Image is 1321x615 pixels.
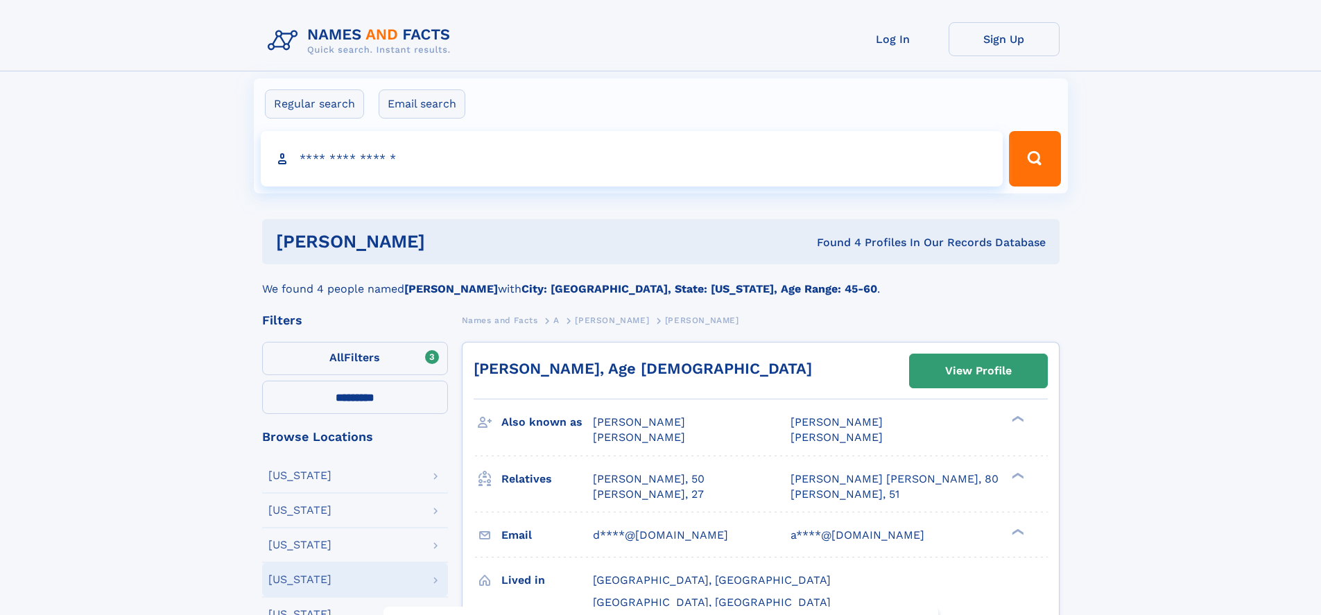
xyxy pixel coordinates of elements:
[268,539,331,551] div: [US_STATE]
[379,89,465,119] label: Email search
[521,282,877,295] b: City: [GEOGRAPHIC_DATA], State: [US_STATE], Age Range: 45-60
[593,487,704,502] a: [PERSON_NAME], 27
[329,351,344,364] span: All
[501,569,593,592] h3: Lived in
[268,574,331,585] div: [US_STATE]
[261,131,1003,187] input: search input
[791,487,899,502] a: [PERSON_NAME], 51
[910,354,1047,388] a: View Profile
[575,315,649,325] span: [PERSON_NAME]
[1009,131,1060,187] button: Search Button
[501,410,593,434] h3: Also known as
[553,311,560,329] a: A
[262,22,462,60] img: Logo Names and Facts
[791,471,999,487] a: [PERSON_NAME] [PERSON_NAME], 80
[262,314,448,327] div: Filters
[262,264,1060,297] div: We found 4 people named with .
[501,467,593,491] h3: Relatives
[593,471,705,487] a: [PERSON_NAME], 50
[593,573,831,587] span: [GEOGRAPHIC_DATA], [GEOGRAPHIC_DATA]
[945,355,1012,387] div: View Profile
[838,22,949,56] a: Log In
[575,311,649,329] a: [PERSON_NAME]
[262,431,448,443] div: Browse Locations
[276,233,621,250] h1: [PERSON_NAME]
[501,523,593,547] h3: Email
[593,415,685,428] span: [PERSON_NAME]
[404,282,498,295] b: [PERSON_NAME]
[553,315,560,325] span: A
[665,315,739,325] span: [PERSON_NAME]
[462,311,538,329] a: Names and Facts
[262,342,448,375] label: Filters
[1008,527,1025,536] div: ❯
[474,360,812,377] a: [PERSON_NAME], Age [DEMOGRAPHIC_DATA]
[268,470,331,481] div: [US_STATE]
[593,596,831,609] span: [GEOGRAPHIC_DATA], [GEOGRAPHIC_DATA]
[949,22,1060,56] a: Sign Up
[791,431,883,444] span: [PERSON_NAME]
[1008,415,1025,424] div: ❯
[791,415,883,428] span: [PERSON_NAME]
[621,235,1046,250] div: Found 4 Profiles In Our Records Database
[593,431,685,444] span: [PERSON_NAME]
[268,505,331,516] div: [US_STATE]
[1008,471,1025,480] div: ❯
[265,89,364,119] label: Regular search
